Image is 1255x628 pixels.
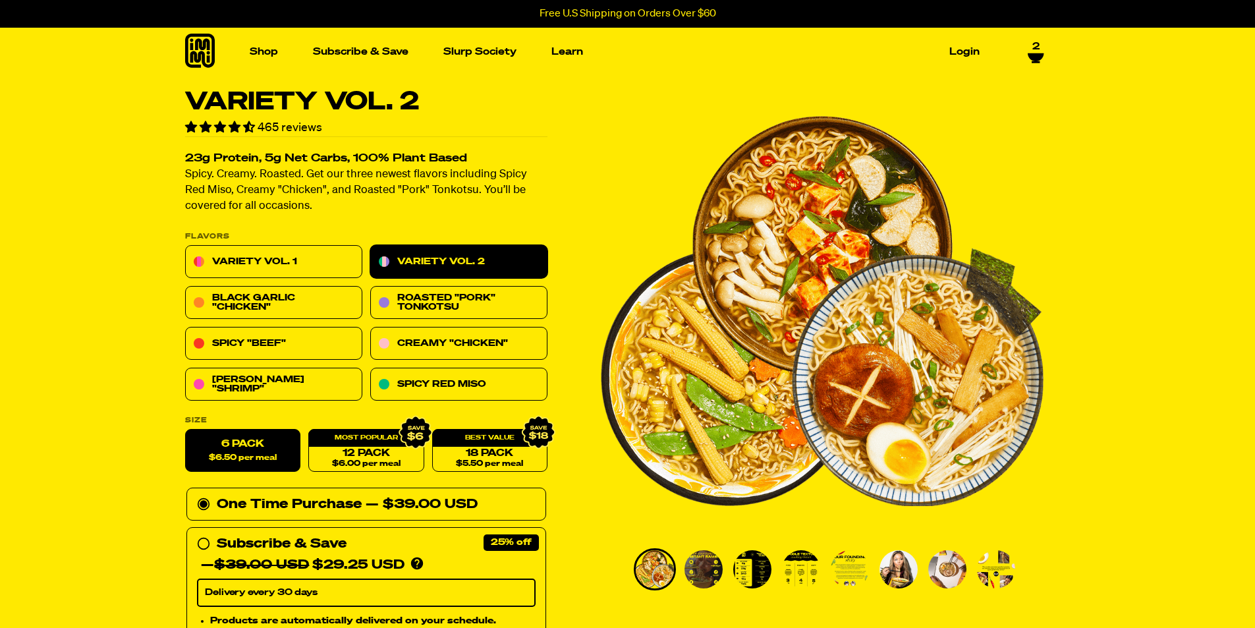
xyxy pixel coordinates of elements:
[634,548,676,590] li: Go to slide 1
[185,154,547,165] h2: 23g Protein, 5g Net Carbs, 100% Plant Based
[185,328,362,360] a: Spicy "Beef"
[684,550,723,588] img: Variety Vol. 2
[546,42,588,62] a: Learn
[878,548,920,590] li: Go to slide 6
[197,579,536,607] select: Subscribe & Save —$39.00 USD$29.25 USD Products are automatically delivered on your schedule. No ...
[944,42,985,62] a: Login
[829,548,871,590] li: Go to slide 5
[636,550,674,588] img: Variety Vol. 2
[780,548,822,590] li: Go to slide 4
[244,28,985,76] nav: Main navigation
[308,430,424,472] a: 12 Pack$6.00 per meal
[782,550,820,588] img: Variety Vol. 2
[244,42,283,62] a: Shop
[601,90,1044,532] img: Variety Vol. 2
[683,548,725,590] li: Go to slide 2
[185,287,362,320] a: Black Garlic "Chicken"
[977,550,1015,588] img: Variety Vol. 2
[1032,41,1040,53] span: 2
[366,494,478,515] div: — $39.00 USD
[456,460,523,469] span: $5.50 per meal
[731,548,773,590] li: Go to slide 3
[370,368,547,401] a: Spicy Red Miso
[370,246,547,279] a: Variety Vol. 2
[185,233,547,241] p: Flavors
[331,460,400,469] span: $6.00 per meal
[7,567,139,621] iframe: Marketing Popup
[185,246,362,279] a: Variety Vol. 1
[201,555,404,576] div: — $29.25 USD
[601,90,1044,532] li: 1 of 8
[928,550,966,588] img: Variety Vol. 2
[308,42,414,62] a: Subscribe & Save
[258,122,322,134] span: 465 reviews
[185,430,300,472] label: 6 Pack
[185,122,258,134] span: 4.70 stars
[214,559,309,572] del: $39.00 USD
[601,548,1044,590] div: PDP main carousel thumbnails
[185,368,362,401] a: [PERSON_NAME] "Shrimp"
[370,328,547,360] a: Creamy "Chicken"
[217,534,347,555] div: Subscribe & Save
[197,494,536,515] div: One Time Purchase
[1028,41,1044,63] a: 2
[432,430,547,472] a: 18 Pack$5.50 per meal
[831,550,869,588] img: Variety Vol. 2
[879,550,918,588] img: Variety Vol. 2
[185,90,547,115] h1: Variety Vol. 2
[540,8,716,20] p: Free U.S Shipping on Orders Over $60
[210,614,536,628] li: Products are automatically delivered on your schedule.
[185,417,547,424] label: Size
[601,90,1044,532] div: PDP main carousel
[733,550,771,588] img: Variety Vol. 2
[438,42,522,62] a: Slurp Society
[209,454,277,463] span: $6.50 per meal
[370,287,547,320] a: Roasted "Pork" Tonkotsu
[185,167,547,215] p: Spicy. Creamy. Roasted. Get our three newest flavors including Spicy Red Miso, Creamy "Chicken", ...
[926,548,968,590] li: Go to slide 7
[975,548,1017,590] li: Go to slide 8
